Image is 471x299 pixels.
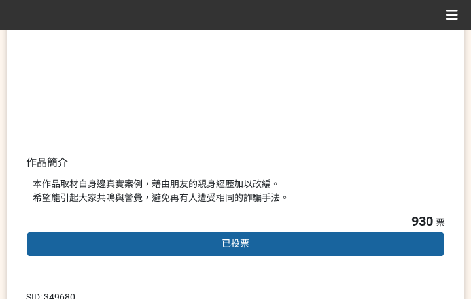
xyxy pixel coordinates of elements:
[436,217,445,228] span: 票
[411,213,433,229] span: 930
[222,238,249,249] span: 已投票
[26,156,68,169] span: 作品簡介
[33,177,438,205] div: 本作品取材自身邊真實案例，藉由朋友的親身經歷加以改編。 希望能引起大家共鳴與警覺，避免再有人遭受相同的詐騙手法。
